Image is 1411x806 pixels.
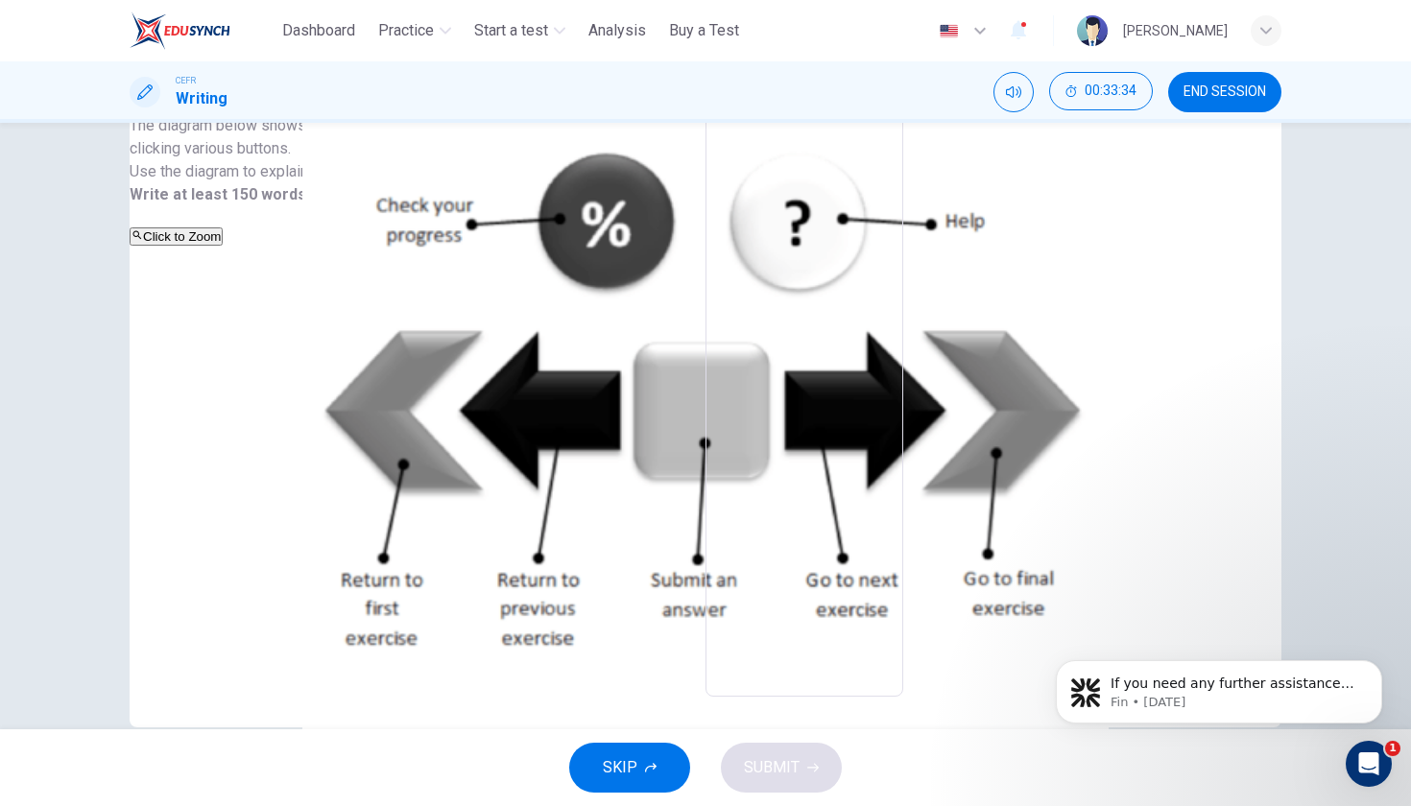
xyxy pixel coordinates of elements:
button: Start a test [466,13,573,48]
span: SKIP [603,754,637,781]
iframe: Intercom notifications message [1027,620,1411,754]
h1: Writing [176,87,227,110]
span: Start a test [474,19,548,42]
span: Buy a Test [669,19,739,42]
span: END SESSION [1184,84,1266,100]
button: Practice [371,13,459,48]
div: Hide [1049,72,1153,112]
button: Buy a Test [661,13,747,48]
div: [PERSON_NAME] [1123,19,1228,42]
span: Analysis [588,19,646,42]
button: Dashboard [275,13,363,48]
span: Practice [378,19,434,42]
a: ELTC logo [130,12,275,50]
img: ELTC logo [130,12,230,50]
img: en [937,24,961,38]
button: Analysis [581,13,654,48]
button: END SESSION [1168,72,1281,112]
img: Profile picture [1077,15,1108,46]
span: CEFR [176,74,196,87]
div: Mute [993,72,1034,112]
span: 1 [1385,741,1400,756]
span: 00:33:34 [1085,83,1136,99]
button: 00:33:34 [1049,72,1153,110]
button: SKIP [569,743,690,793]
span: Dashboard [282,19,355,42]
iframe: Intercom live chat [1346,741,1392,787]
